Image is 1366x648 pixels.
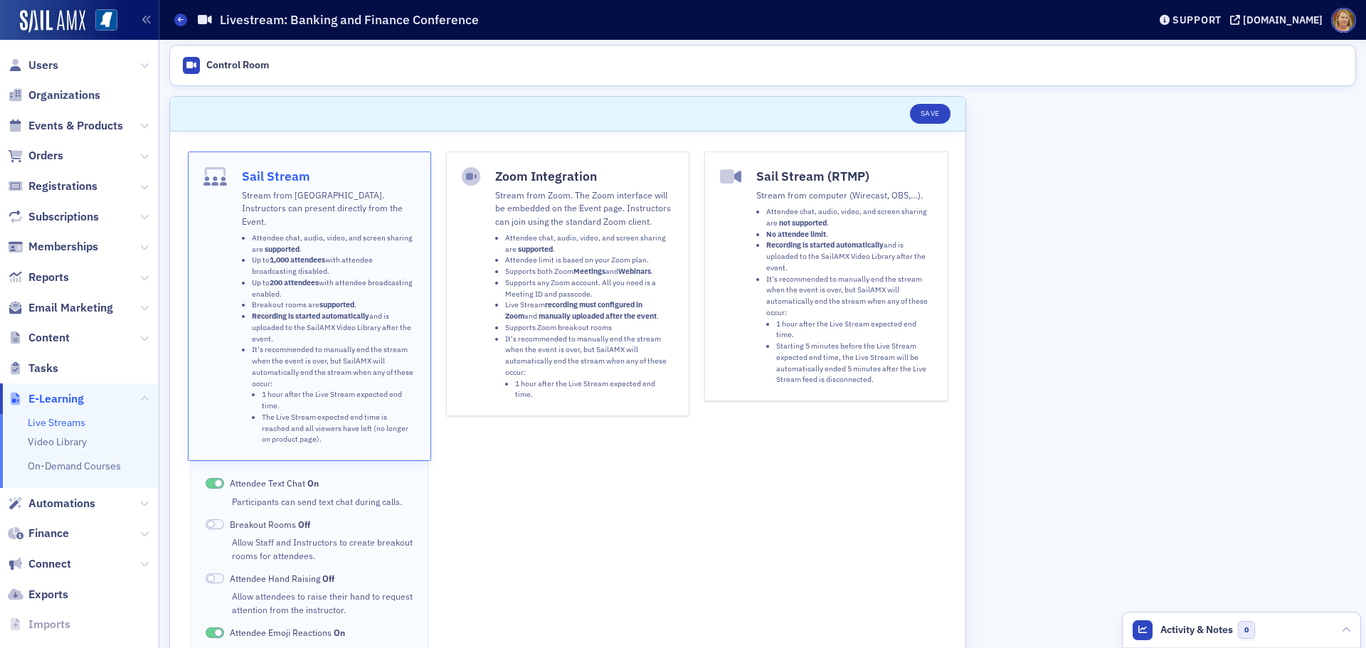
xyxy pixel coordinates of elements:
[505,322,674,334] li: Supports Zoom breakout rooms
[232,495,413,508] div: Participants can send text chat during calls.
[175,51,276,80] a: Control Room
[539,311,657,321] strong: manually uploaded after the event
[28,556,71,572] span: Connect
[495,167,674,186] h4: Zoom Integration
[28,209,99,225] span: Subscriptions
[220,11,479,28] h1: Livestream: Banking and Finance Conference
[505,233,674,255] li: Attendee chat, audio, video, and screen sharing are .
[334,627,345,638] span: On
[265,244,300,254] strong: supported
[8,587,68,602] a: Exports
[252,277,415,300] li: Up to with attendee broadcasting enabled.
[322,573,334,584] span: Off
[270,277,319,287] strong: 200 attendees
[28,496,95,511] span: Automations
[230,518,310,531] span: Breakout Rooms
[298,519,310,530] span: Off
[28,460,121,472] a: On-Demand Courses
[505,277,674,300] li: Supports any Zoom account. All you need is a Meeting ID and passcode.
[776,319,932,341] li: 1 hour after the Live Stream expected end time.
[8,361,58,376] a: Tasks
[8,330,70,346] a: Content
[446,152,689,416] button: Zoom IntegrationStream from Zoom. The Zoom interface will be embedded on the Event page. Instruct...
[188,152,431,461] button: Sail StreamStream from [GEOGRAPHIC_DATA]. Instructors can present directly from the Event.Attende...
[230,477,319,489] span: Attendee Text Chat
[8,148,63,164] a: Orders
[1230,15,1328,25] button: [DOMAIN_NAME]
[230,626,345,639] span: Attendee Emoji Reactions
[505,334,674,401] li: It's recommended to manually end the stream when the event is over, but SailAMX will automaticall...
[8,239,98,255] a: Memberships
[28,270,69,285] span: Reports
[495,188,674,228] p: Stream from Zoom. The Zoom interface will be embedded on the Event page. Instructors can join usi...
[206,519,224,530] span: Off
[252,299,415,311] li: Breakout rooms are .
[756,188,932,201] p: Stream from computer (Wirecast, OBS,…).
[1160,622,1233,637] span: Activity & Notes
[28,617,70,632] span: Imports
[252,311,415,344] li: and is uploaded to the SailAMX Video Library after the event.
[8,300,113,316] a: Email Marketing
[206,59,269,72] div: Control Room
[262,389,415,412] li: 1 hour after the Live Stream expected end time.
[1243,14,1323,26] div: [DOMAIN_NAME]
[779,218,827,228] strong: not supported
[8,556,71,572] a: Connect
[8,118,123,134] a: Events & Products
[573,266,605,276] strong: Meetings
[766,229,932,240] li: .
[95,9,117,31] img: SailAMX
[618,266,651,276] strong: Webinars
[776,341,932,386] li: Starting 5 minutes before the Live Stream expected end time, the Live Stream will be automaticall...
[8,270,69,285] a: Reports
[28,416,85,429] a: Live Streams
[505,299,674,322] li: Live Stream and .
[28,300,113,316] span: Email Marketing
[910,104,951,124] button: Save
[1238,621,1256,639] span: 0
[20,10,85,33] img: SailAMX
[206,627,224,638] span: On
[28,526,69,541] span: Finance
[766,240,932,273] li: and is uploaded to the SailAMX Video Library after the event.
[206,573,224,584] span: Off
[28,391,84,407] span: E-Learning
[28,330,70,346] span: Content
[28,118,123,134] span: Events & Products
[252,233,415,255] li: Attendee chat, audio, video, and screen sharing are .
[262,412,415,445] li: The Live Stream expected end time is reached and all viewers have left (no longer on product page).
[206,478,224,489] span: On
[8,87,100,103] a: Organizations
[232,590,413,616] div: Allow attendees to raise their hand to request attention from the instructor.
[766,274,932,386] li: It's recommended to manually end the stream when the event is over, but SailAMX will automaticall...
[270,255,325,265] strong: 1,000 attendees
[505,299,642,321] strong: recording must configured in Zoom
[28,361,58,376] span: Tasks
[232,536,413,562] div: Allow Staff and Instructors to create breakout rooms for attendees.
[85,9,117,33] a: View Homepage
[8,179,97,194] a: Registrations
[8,209,99,225] a: Subscriptions
[8,526,69,541] a: Finance
[505,255,674,266] li: Attendee limit is based on your Zoom plan.
[28,58,58,73] span: Users
[28,587,68,602] span: Exports
[515,378,674,401] li: 1 hour after the Live Stream expected end time.
[28,239,98,255] span: Memberships
[505,266,674,277] li: Supports both Zoom and .
[252,255,415,277] li: Up to with attendee broadcasting disabled.
[252,344,415,445] li: It's recommended to manually end the stream when the event is over, but SailAMX will automaticall...
[307,477,319,489] span: On
[8,617,70,632] a: Imports
[28,148,63,164] span: Orders
[28,87,100,103] span: Organizations
[230,572,334,585] span: Attendee Hand Raising
[28,435,87,448] a: Video Library
[252,311,369,321] strong: Recording is started automatically
[8,391,84,407] a: E-Learning
[704,152,948,401] button: Sail Stream (RTMP)Stream from computer (Wirecast, OBS,…).Attendee chat, audio, video, and screen ...
[319,299,354,309] strong: supported
[1331,8,1356,33] span: Profile
[518,244,553,254] strong: supported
